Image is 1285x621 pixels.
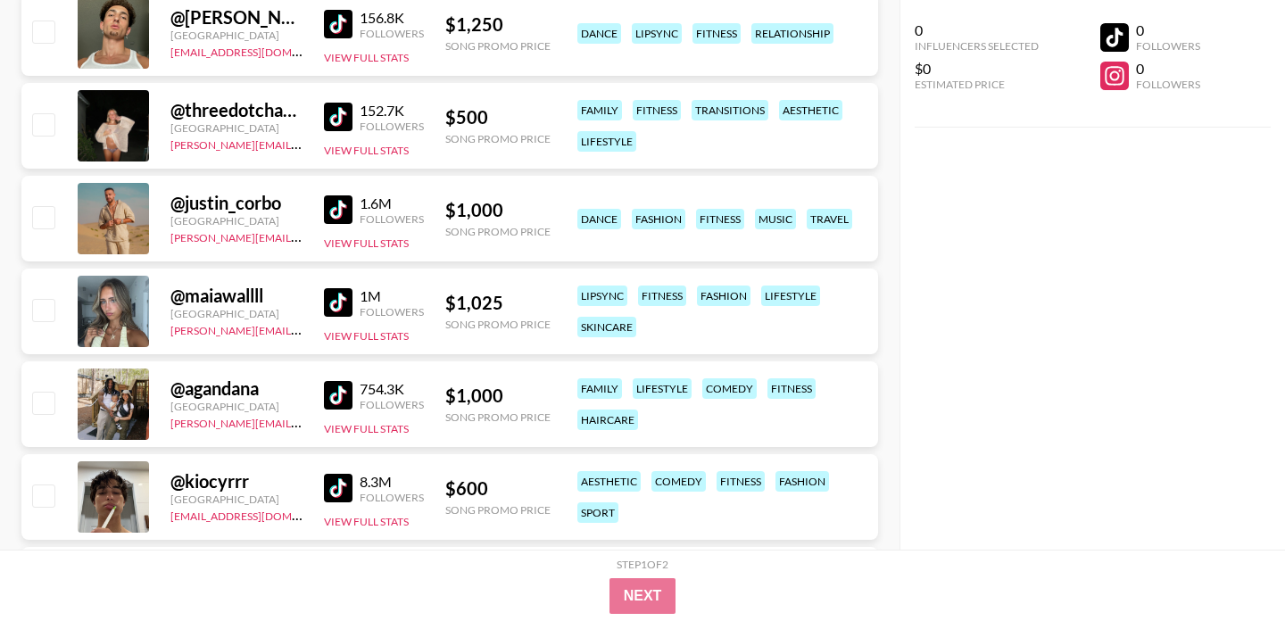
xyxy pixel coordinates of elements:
img: TikTok [324,288,352,317]
div: Followers [360,120,424,133]
div: $ 1,025 [445,292,551,314]
div: aesthetic [779,100,842,120]
div: Followers [360,212,424,226]
div: Song Promo Price [445,318,551,331]
div: 1.6M [360,195,424,212]
div: @ [PERSON_NAME].[PERSON_NAME] [170,6,303,29]
div: [GEOGRAPHIC_DATA] [170,493,303,506]
div: comedy [651,471,706,492]
a: [PERSON_NAME][EMAIL_ADDRESS][DOMAIN_NAME] [170,320,435,337]
div: fitness [696,209,744,229]
div: $ 500 [445,106,551,128]
div: Influencers Selected [915,39,1039,53]
button: View Full Stats [324,329,409,343]
div: sport [577,502,618,523]
button: View Full Stats [324,422,409,435]
img: TikTok [324,474,352,502]
div: 0 [915,21,1039,39]
div: 0 [1136,60,1200,78]
a: [EMAIL_ADDRESS][DOMAIN_NAME] [170,506,350,523]
div: lifestyle [633,378,692,399]
div: music [755,209,796,229]
div: Song Promo Price [445,132,551,145]
img: TikTok [324,103,352,131]
img: TikTok [324,381,352,410]
img: TikTok [324,195,352,224]
div: lifestyle [761,286,820,306]
a: [EMAIL_ADDRESS][DOMAIN_NAME] [170,42,350,59]
div: fashion [775,471,829,492]
div: @ agandana [170,377,303,400]
div: Followers [360,491,424,504]
div: 156.8K [360,9,424,27]
div: $ 1,000 [445,199,551,221]
div: Followers [1136,78,1200,91]
div: fashion [697,286,750,306]
div: fitness [692,23,741,44]
div: Song Promo Price [445,503,551,517]
div: 754.3K [360,380,424,398]
div: fitness [767,378,816,399]
a: [PERSON_NAME][EMAIL_ADDRESS][DOMAIN_NAME] [170,413,435,430]
div: transitions [692,100,768,120]
div: $ 600 [445,477,551,500]
div: Estimated Price [915,78,1039,91]
div: Song Promo Price [445,39,551,53]
div: fitness [638,286,686,306]
div: skincare [577,317,636,337]
div: Followers [1136,39,1200,53]
iframe: Drift Widget Chat Controller [1196,532,1264,600]
div: Step 1 of 2 [617,558,668,571]
div: lipsync [577,286,627,306]
button: View Full Stats [324,51,409,64]
div: $ 1,000 [445,385,551,407]
a: [PERSON_NAME][EMAIL_ADDRESS][PERSON_NAME][PERSON_NAME][DOMAIN_NAME] [170,135,604,152]
div: @ threedotchanell [170,99,303,121]
button: View Full Stats [324,236,409,250]
div: fashion [632,209,685,229]
div: [GEOGRAPHIC_DATA] [170,307,303,320]
div: 152.7K [360,102,424,120]
div: relationship [751,23,833,44]
div: fitness [717,471,765,492]
div: dance [577,23,621,44]
div: dance [577,209,621,229]
div: Song Promo Price [445,410,551,424]
div: [GEOGRAPHIC_DATA] [170,214,303,228]
div: 0 [1136,21,1200,39]
div: comedy [702,378,757,399]
div: $ 1,250 [445,13,551,36]
div: fitness [633,100,681,120]
div: [GEOGRAPHIC_DATA] [170,400,303,413]
div: lifestyle [577,131,636,152]
div: 1M [360,287,424,305]
img: TikTok [324,10,352,38]
button: View Full Stats [324,144,409,157]
div: @ kiocyrrr [170,470,303,493]
div: family [577,378,622,399]
div: [GEOGRAPHIC_DATA] [170,29,303,42]
div: $0 [915,60,1039,78]
a: [PERSON_NAME][EMAIL_ADDRESS][DOMAIN_NAME] [170,228,435,244]
button: View Full Stats [324,515,409,528]
div: Followers [360,398,424,411]
div: 8.3M [360,473,424,491]
div: @ justin_corbo [170,192,303,214]
div: aesthetic [577,471,641,492]
div: lipsync [632,23,682,44]
div: travel [807,209,852,229]
div: @ maiawallll [170,285,303,307]
button: Next [609,578,676,614]
div: Followers [360,305,424,319]
div: family [577,100,622,120]
div: Song Promo Price [445,225,551,238]
div: [GEOGRAPHIC_DATA] [170,121,303,135]
div: haircare [577,410,638,430]
div: Followers [360,27,424,40]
